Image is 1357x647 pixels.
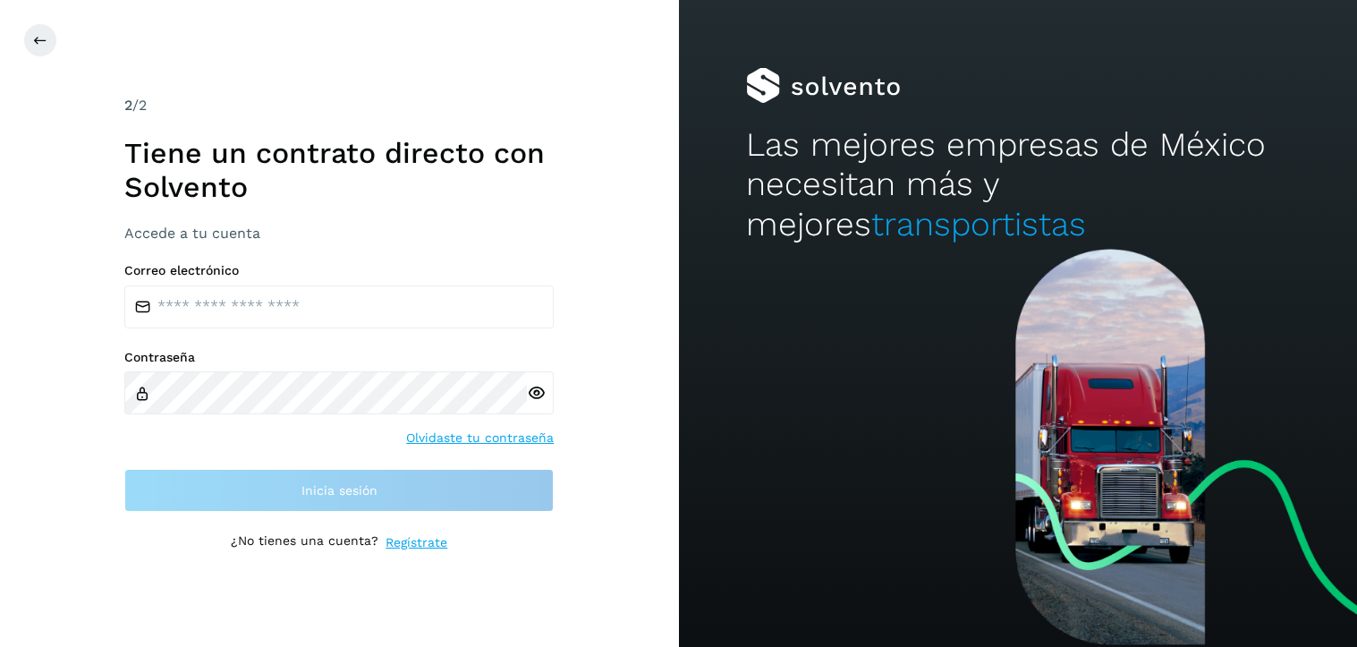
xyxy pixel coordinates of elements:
button: Inicia sesión [124,469,554,512]
a: Regístrate [386,533,447,552]
h1: Tiene un contrato directo con Solvento [124,136,554,205]
label: Correo electrónico [124,263,554,278]
p: ¿No tienes una cuenta? [231,533,378,552]
a: Olvidaste tu contraseña [406,429,554,447]
span: 2 [124,97,132,114]
h3: Accede a tu cuenta [124,225,554,242]
label: Contraseña [124,350,554,365]
h2: Las mejores empresas de México necesitan más y mejores [746,125,1289,244]
div: /2 [124,95,554,116]
span: Inicia sesión [301,484,377,497]
span: transportistas [871,205,1086,243]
